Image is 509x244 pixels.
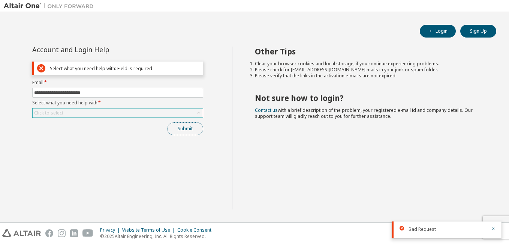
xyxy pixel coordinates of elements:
span: with a brief description of the problem, your registered e-mail id and company details. Our suppo... [255,107,473,119]
h2: Not sure how to login? [255,93,483,103]
img: youtube.svg [82,229,93,237]
label: Email [32,80,203,86]
label: Select what you need help with [32,100,203,106]
a: Contact us [255,107,278,113]
li: Please verify that the links in the activation e-mails are not expired. [255,73,483,79]
img: instagram.svg [58,229,66,237]
li: Clear your browser cookies and local storage, if you continue experiencing problems. [255,61,483,67]
div: Account and Login Help [32,47,169,53]
div: Select what you need help with: Field is required [50,66,200,71]
img: Altair One [4,2,97,10]
img: altair_logo.svg [2,229,41,237]
div: Click to select [33,108,203,117]
img: linkedin.svg [70,229,78,237]
button: Sign Up [460,25,496,38]
div: Privacy [100,227,122,233]
p: © 2025 Altair Engineering, Inc. All Rights Reserved. [100,233,216,239]
button: Login [420,25,456,38]
li: Please check for [EMAIL_ADDRESS][DOMAIN_NAME] mails in your junk or spam folder. [255,67,483,73]
img: facebook.svg [45,229,53,237]
button: Submit [167,122,203,135]
h2: Other Tips [255,47,483,56]
div: Website Terms of Use [122,227,177,233]
div: Click to select [34,110,63,116]
span: Bad Request [409,226,436,232]
div: Cookie Consent [177,227,216,233]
